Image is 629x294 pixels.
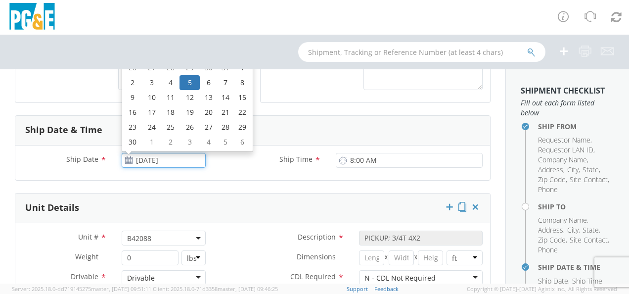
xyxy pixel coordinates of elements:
li: , [538,175,567,185]
li: , [538,155,588,165]
li: , [583,225,600,235]
span: Copyright © [DATE]-[DATE] Agistix Inc., All Rights Reserved [467,285,617,293]
td: 16 [124,105,141,120]
td: 11 [162,90,180,105]
td: 7 [218,75,234,90]
span: Company Name [538,155,587,164]
span: Ship Date [66,154,98,164]
td: 22 [234,105,251,120]
li: , [570,175,609,185]
h3: Unit Details [25,203,79,213]
span: Site Contact [570,235,608,245]
span: Ship Date [538,276,568,286]
strong: Shipment Checklist [521,85,605,96]
td: 25 [162,120,180,135]
li: , [538,225,565,235]
span: B42088 [122,231,206,245]
td: 6 [234,135,251,149]
input: Shipment, Tracking or Reference Number (at least 4 chars) [298,42,545,62]
td: 5 [180,75,200,90]
span: X [384,250,389,265]
td: 24 [141,120,162,135]
span: State [583,225,599,235]
span: Ship Time [279,154,313,164]
li: , [538,145,595,155]
td: 6 [200,75,217,90]
span: master, [DATE] 09:46:25 [218,285,278,293]
span: City [567,165,579,174]
input: Length [359,250,384,265]
span: Drivable [71,272,98,281]
span: Address [538,165,563,174]
span: master, [DATE] 09:51:11 [91,285,151,293]
td: 23 [124,120,141,135]
td: 13 [200,90,217,105]
td: 3 [141,75,162,90]
li: , [538,276,570,286]
a: Support [347,285,368,293]
span: Client: 2025.18.0-71d3358 [153,285,278,293]
div: Drivable [127,273,155,283]
h4: Ship To [538,203,614,210]
td: 8 [234,75,251,90]
td: 4 [200,135,217,149]
span: Phone [538,245,558,254]
td: 30 [124,135,141,149]
li: , [567,225,580,235]
td: 3 [180,135,200,149]
li: , [538,165,565,175]
td: 20 [200,105,217,120]
span: B42088 [127,234,200,243]
td: 19 [180,105,200,120]
span: Unit # [78,232,98,242]
span: X [414,250,418,265]
li: , [538,135,592,145]
td: 27 [200,120,217,135]
h3: Ship Date & Time [25,125,102,135]
div: N - CDL Not Required [364,273,436,283]
td: 12 [180,90,200,105]
span: Requestor Name [538,135,590,145]
span: CDL Required [290,272,336,281]
li: , [538,235,567,245]
span: Address [538,225,563,235]
td: 14 [218,90,234,105]
td: 4 [162,75,180,90]
td: 10 [141,90,162,105]
span: Zip Code [538,175,566,184]
span: Server: 2025.18.0-dd719145275 [12,285,151,293]
td: 2 [124,75,141,90]
td: 28 [218,120,234,135]
td: 29 [234,120,251,135]
span: Ship Time [572,276,602,286]
span: Site Contact [570,175,608,184]
span: Zip Code [538,235,566,245]
li: , [567,165,580,175]
span: Requestor LAN ID [538,145,593,154]
span: Phone [538,185,558,194]
span: State [583,165,599,174]
td: 1 [141,135,162,149]
span: City [567,225,579,235]
td: 5 [218,135,234,149]
img: pge-logo-06675f144f4cfa6a6814.png [7,3,57,32]
span: Company Name [538,215,587,225]
input: Height [418,250,443,265]
h4: Ship From [538,123,614,130]
a: Feedback [374,285,399,293]
input: Width [389,250,414,265]
span: Weight [75,252,98,261]
td: 18 [162,105,180,120]
li: , [570,235,609,245]
td: 21 [218,105,234,120]
td: 26 [180,120,200,135]
h4: Ship Date & Time [538,263,614,271]
td: 15 [234,90,251,105]
span: Dimensions [297,252,336,261]
li: , [538,215,588,225]
span: Fill out each form listed below [521,98,614,118]
td: 2 [162,135,180,149]
li: , [583,165,600,175]
span: Description [298,232,336,242]
td: 17 [141,105,162,120]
